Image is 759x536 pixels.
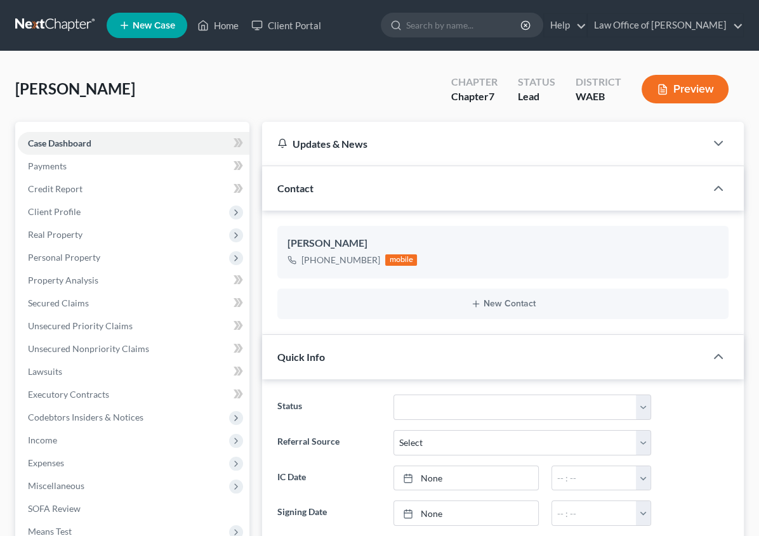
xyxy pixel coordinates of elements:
[287,236,718,251] div: [PERSON_NAME]
[271,395,387,420] label: Status
[28,480,84,491] span: Miscellaneous
[642,75,729,103] button: Preview
[28,366,62,377] span: Lawsuits
[18,132,249,155] a: Case Dashboard
[394,501,538,525] a: None
[28,343,149,354] span: Unsecured Nonpriority Claims
[191,14,245,37] a: Home
[28,435,57,445] span: Income
[301,254,380,266] div: [PHONE_NUMBER]
[552,466,637,490] input: -- : --
[277,182,313,194] span: Contact
[385,254,417,266] div: mobile
[28,138,91,148] span: Case Dashboard
[588,14,743,37] a: Law Office of [PERSON_NAME]
[18,155,249,178] a: Payments
[28,160,67,171] span: Payments
[28,503,81,514] span: SOFA Review
[18,269,249,292] a: Property Analysis
[518,89,555,104] div: Lead
[18,292,249,315] a: Secured Claims
[394,466,538,490] a: None
[271,500,387,526] label: Signing Date
[552,501,637,525] input: -- : --
[406,13,522,37] input: Search by name...
[287,299,718,309] button: New Contact
[18,178,249,200] a: Credit Report
[18,315,249,337] a: Unsecured Priority Claims
[245,14,327,37] a: Client Portal
[18,497,249,520] a: SOFA Review
[28,206,81,217] span: Client Profile
[15,79,135,98] span: [PERSON_NAME]
[277,351,325,363] span: Quick Info
[576,75,621,89] div: District
[28,457,64,468] span: Expenses
[271,430,387,455] label: Referral Source
[451,89,498,104] div: Chapter
[133,21,175,30] span: New Case
[28,183,82,194] span: Credit Report
[18,360,249,383] a: Lawsuits
[28,275,98,285] span: Property Analysis
[18,383,249,406] a: Executory Contracts
[544,14,586,37] a: Help
[576,89,621,104] div: WAEB
[489,90,494,102] span: 7
[271,466,387,491] label: IC Date
[518,75,555,89] div: Status
[18,337,249,360] a: Unsecured Nonpriority Claims
[28,229,82,240] span: Real Property
[28,320,133,331] span: Unsecured Priority Claims
[28,389,109,400] span: Executory Contracts
[451,75,498,89] div: Chapter
[28,412,143,422] span: Codebtors Insiders & Notices
[28,297,89,308] span: Secured Claims
[28,252,100,263] span: Personal Property
[277,137,690,150] div: Updates & News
